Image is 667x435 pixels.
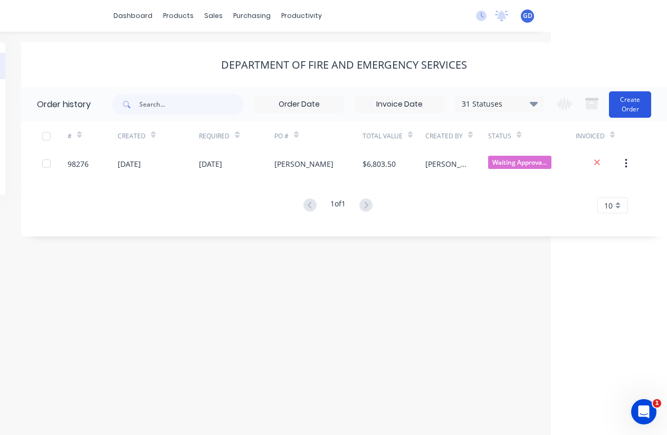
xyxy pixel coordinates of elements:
[118,131,146,141] div: Created
[488,121,576,150] div: Status
[274,121,363,150] div: PO #
[604,200,613,211] span: 10
[68,131,72,141] div: #
[274,158,333,169] div: [PERSON_NAME]
[425,158,467,169] div: [PERSON_NAME]
[118,121,199,150] div: Created
[363,158,396,169] div: $6,803.50
[576,121,626,150] div: Invoiced
[37,98,91,111] div: Order history
[576,131,605,141] div: Invoiced
[68,158,89,169] div: 98276
[199,8,228,24] div: sales
[523,11,532,21] span: GD
[330,198,346,213] div: 1 of 1
[108,8,158,24] a: dashboard
[609,91,651,118] button: Create Order
[228,8,276,24] div: purchasing
[276,8,327,24] div: productivity
[631,399,656,424] iframe: Intercom live chat
[199,121,274,150] div: Required
[363,121,425,150] div: Total Value
[653,399,661,408] span: 1
[455,98,544,110] div: 31 Statuses
[139,94,244,115] input: Search...
[274,131,289,141] div: PO #
[199,158,222,169] div: [DATE]
[199,131,230,141] div: Required
[355,97,444,112] input: Invoice Date
[221,59,467,71] div: Department of Fire and Emergency Services
[488,131,511,141] div: Status
[488,156,551,169] span: Waiting Approva...
[425,131,463,141] div: Created By
[425,121,488,150] div: Created By
[255,97,344,112] input: Order Date
[363,131,403,141] div: Total Value
[118,158,141,169] div: [DATE]
[158,8,199,24] div: products
[68,121,118,150] div: #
